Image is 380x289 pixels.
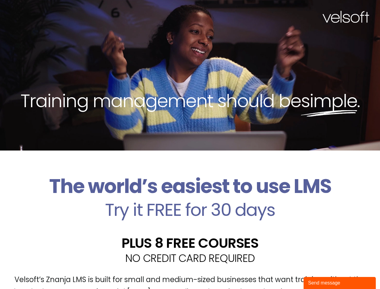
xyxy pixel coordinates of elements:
[5,253,375,263] h2: NO CREDIT CARD REQUIRED
[11,89,369,113] h2: Training management should be .
[5,175,375,198] h2: The world’s easiest to use LMS
[5,201,375,219] h2: Try it FREE for 30 days
[301,88,357,113] span: simple
[5,236,375,250] h2: PLUS 8 FREE COURSES
[304,276,377,289] iframe: chat widget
